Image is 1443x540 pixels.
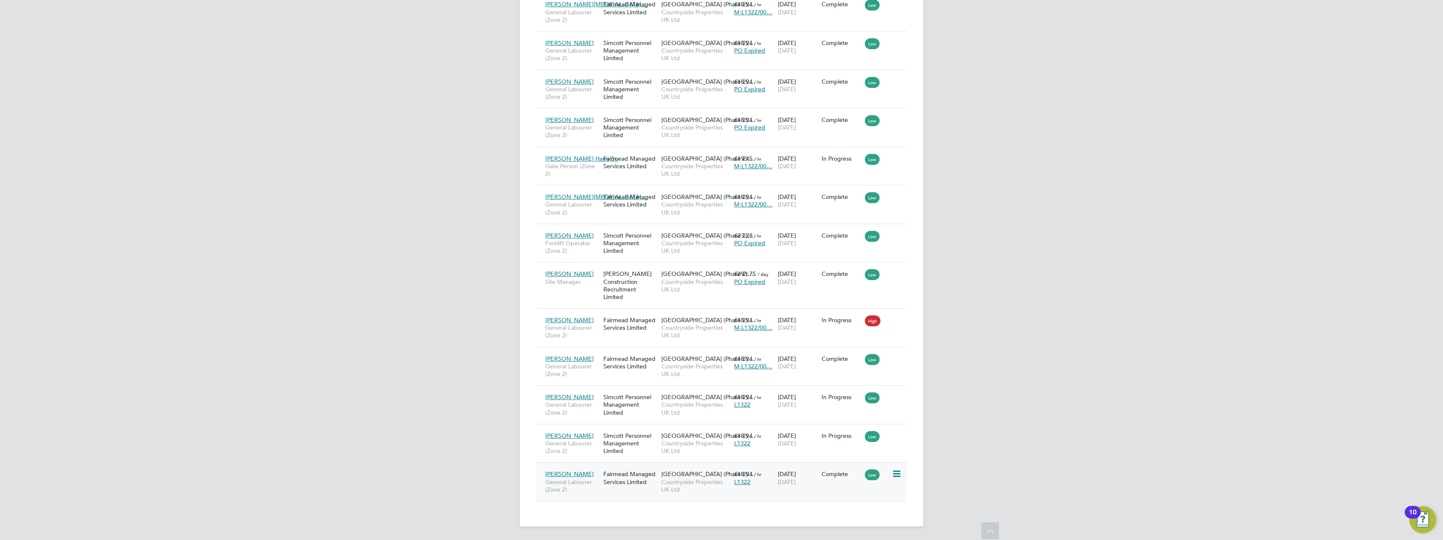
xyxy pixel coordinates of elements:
[543,350,906,357] a: [PERSON_NAME]General Labourer (Zone 2)Fairmead Managed Services Limited[GEOGRAPHIC_DATA] (Phase 2...
[734,432,753,439] span: £18.94
[754,394,761,400] span: / hr
[545,439,599,455] span: General Labourer (Zone 2)
[758,271,769,277] span: / day
[545,85,599,101] span: General Labourer (Zone 2)
[545,124,599,139] span: General Labourer (Zone 2)
[545,78,594,85] span: [PERSON_NAME]
[754,79,761,85] span: / hr
[545,201,599,216] span: General Labourer (Zone 2)
[776,466,819,490] div: [DATE]
[776,189,819,212] div: [DATE]
[734,316,753,324] span: £18.94
[601,74,659,105] div: Simcott Personnel Management Limited
[661,439,730,455] span: Countryside Properties UK Ltd
[601,428,659,459] div: Simcott Personnel Management Limited
[1409,512,1417,523] div: 10
[661,478,730,493] span: Countryside Properties UK Ltd
[661,393,755,401] span: [GEOGRAPHIC_DATA] (Phase 2),…
[778,85,796,93] span: [DATE]
[822,193,861,201] div: Complete
[865,354,880,365] span: Low
[545,393,594,401] span: [PERSON_NAME]
[601,312,659,336] div: Fairmead Managed Services Limited
[661,0,755,8] span: [GEOGRAPHIC_DATA] (Phase 2),…
[661,316,755,324] span: [GEOGRAPHIC_DATA] (Phase 2),…
[734,439,751,447] span: L1322
[778,124,796,131] span: [DATE]
[734,193,753,201] span: £18.94
[545,8,599,24] span: General Labourer (Zone 2)
[601,151,659,174] div: Fairmead Managed Services Limited
[776,312,819,336] div: [DATE]
[543,427,906,434] a: [PERSON_NAME]General Labourer (Zone 2)Simcott Personnel Management Limited[GEOGRAPHIC_DATA] (Phas...
[778,401,796,408] span: [DATE]
[778,201,796,208] span: [DATE]
[865,192,880,203] span: Low
[661,116,755,124] span: [GEOGRAPHIC_DATA] (Phase 2),…
[661,47,730,62] span: Countryside Properties UK Ltd
[822,270,861,278] div: Complete
[822,316,861,324] div: In Progress
[545,239,599,254] span: Forklift Operator (Zone 2)
[865,431,880,442] span: Low
[661,278,730,293] span: Countryside Properties UK Ltd
[822,0,861,8] div: Complete
[776,389,819,413] div: [DATE]
[776,266,819,289] div: [DATE]
[661,232,755,239] span: [GEOGRAPHIC_DATA] (Phase 2),…
[661,162,730,177] span: Countryside Properties UK Ltd
[754,1,761,8] span: / hr
[822,432,861,439] div: In Progress
[545,0,647,8] span: [PERSON_NAME][MEDICAL_DATA]…
[601,35,659,66] div: Simcott Personnel Management Limited
[734,85,765,93] span: PO Expired
[661,85,730,101] span: Countryside Properties UK Ltd
[734,478,751,486] span: L1322
[601,228,659,259] div: Simcott Personnel Management Limited
[661,401,730,416] span: Countryside Properties UK Ltd
[776,428,819,451] div: [DATE]
[545,155,618,162] span: [PERSON_NAME] Hang So
[778,363,796,370] span: [DATE]
[822,393,861,401] div: In Progress
[734,124,765,131] span: PO Expired
[545,47,599,62] span: General Labourer (Zone 2)
[545,278,599,286] span: Site Manager
[778,47,796,54] span: [DATE]
[661,155,755,162] span: [GEOGRAPHIC_DATA] (Phase 2),…
[822,232,861,239] div: Complete
[601,112,659,143] div: Simcott Personnel Management Limited
[822,470,861,478] div: Complete
[545,39,594,47] span: [PERSON_NAME]
[543,111,906,119] a: [PERSON_NAME]General Labourer (Zone 2)Simcott Personnel Management Limited[GEOGRAPHIC_DATA] (Phas...
[545,116,594,124] span: [PERSON_NAME]
[754,156,761,162] span: / hr
[776,35,819,58] div: [DATE]
[661,355,755,363] span: [GEOGRAPHIC_DATA] (Phase 2),…
[545,324,599,339] span: General Labourer (Zone 2)
[601,389,659,421] div: Simcott Personnel Management Limited
[545,232,594,239] span: [PERSON_NAME]
[776,351,819,374] div: [DATE]
[776,151,819,174] div: [DATE]
[543,312,906,319] a: [PERSON_NAME]General Labourer (Zone 2)Fairmead Managed Services Limited[GEOGRAPHIC_DATA] (Phase 2...
[661,363,730,378] span: Countryside Properties UK Ltd
[865,77,880,88] span: Low
[545,162,599,177] span: Gate Person (Zone 2)
[734,278,765,286] span: PO Expired
[734,0,753,8] span: £18.94
[1409,506,1436,533] button: Open Resource Center, 10 new notifications
[734,324,772,331] span: M-L1322/00…
[543,227,906,234] a: [PERSON_NAME]Forklift Operator (Zone 2)Simcott Personnel Management Limited[GEOGRAPHIC_DATA] (Pha...
[776,112,819,135] div: [DATE]
[734,393,753,401] span: £18.94
[661,39,755,47] span: [GEOGRAPHIC_DATA] (Phase 2),…
[734,239,765,247] span: PO Expired
[778,8,796,16] span: [DATE]
[754,471,761,477] span: / hr
[543,73,906,80] a: [PERSON_NAME]General Labourer (Zone 2)Simcott Personnel Management Limited[GEOGRAPHIC_DATA] (Phas...
[734,8,772,16] span: M-L1322/00…
[545,193,647,201] span: [PERSON_NAME][MEDICAL_DATA]…
[661,124,730,139] span: Countryside Properties UK Ltd
[545,478,599,493] span: General Labourer (Zone 2)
